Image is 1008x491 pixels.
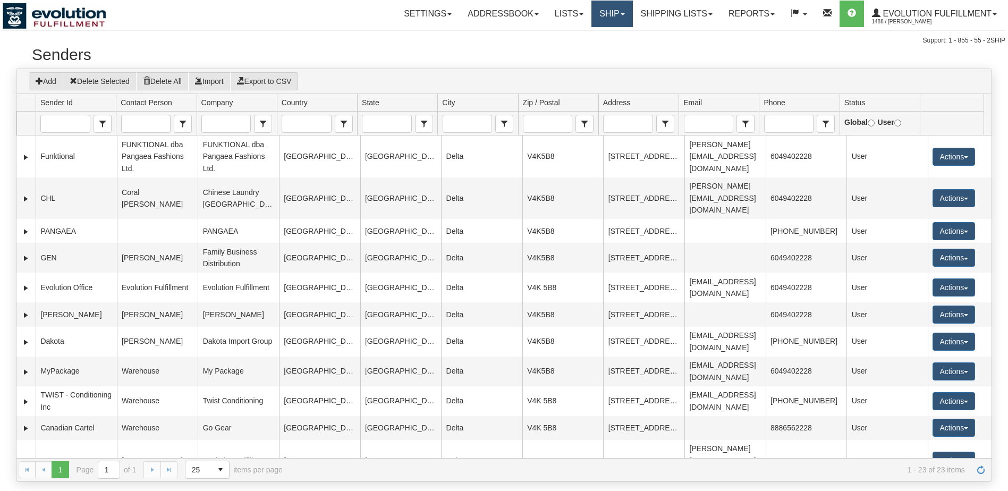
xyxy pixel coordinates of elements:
[817,115,834,132] span: select
[441,386,522,416] td: Delta
[94,115,112,133] span: Sender Id
[117,302,198,326] td: [PERSON_NAME]
[360,440,442,481] td: [GEOGRAPHIC_DATA]
[185,461,283,479] span: items per page
[174,115,192,133] span: Contact Person
[441,327,522,357] td: Delta
[279,136,360,177] td: [GEOGRAPHIC_DATA]
[21,152,31,163] a: Expand
[21,396,31,407] a: Expand
[575,115,594,133] span: Zip / Postal
[36,273,117,302] td: Evolution Office
[202,115,250,132] input: Company
[679,112,759,136] td: filter cell
[846,219,928,243] td: User
[437,112,518,136] td: filter cell
[3,36,1005,45] div: Support: 1 - 855 - 55 - 2SHIP
[21,193,31,204] a: Expand
[117,440,198,481] td: [PERSON_NAME]
[117,327,198,357] td: [PERSON_NAME]
[603,440,684,481] td: 170-6165 BC-17A
[360,243,442,273] td: [GEOGRAPHIC_DATA]
[3,3,106,29] img: logo1488.jpg
[766,357,847,386] td: 6049402228
[933,278,975,297] button: Actions
[522,243,604,273] td: V4K5B8
[279,177,360,219] td: [GEOGRAPHIC_DATA]
[764,97,785,108] span: Phone
[844,97,866,108] span: Status
[766,302,847,326] td: 6049402228
[117,416,198,440] td: Warehouse
[604,115,652,132] input: Address
[360,273,442,302] td: [GEOGRAPHIC_DATA]
[765,115,813,132] input: Phone
[684,327,766,357] td: [EMAIL_ADDRESS][DOMAIN_NAME]
[846,243,928,273] td: User
[846,357,928,386] td: User
[198,327,279,357] td: Dakota Import Group
[198,357,279,386] td: My Package
[576,115,593,132] span: select
[52,461,69,478] span: Page 1
[522,327,604,357] td: V4K5B8
[198,386,279,416] td: Twist Conditioning
[933,249,975,267] button: Actions
[933,189,975,207] button: Actions
[933,452,975,470] button: Actions
[277,112,357,136] td: filter cell
[29,72,63,90] button: Add
[441,136,522,177] td: Delta
[496,115,513,132] span: select
[21,253,31,264] a: Expand
[844,116,875,128] label: Global
[40,97,73,108] span: Sender Id
[230,72,299,90] button: Export to CSV
[279,386,360,416] td: [GEOGRAPHIC_DATA]
[441,177,522,219] td: Delta
[933,148,975,166] button: Actions
[547,1,591,27] a: Lists
[136,72,189,90] button: Delete All
[441,243,522,273] td: Delta
[36,112,116,136] td: filter cell
[36,440,117,481] td: A&A
[21,423,31,434] a: Expand
[94,115,111,132] span: select
[188,72,231,90] button: Import
[279,440,360,481] td: [GEOGRAPHIC_DATA]
[766,273,847,302] td: 6049402228
[522,302,604,326] td: V4K5B8
[36,357,117,386] td: MyPackage
[279,273,360,302] td: [GEOGRAPHIC_DATA]
[282,97,308,108] span: Country
[683,97,702,108] span: Email
[360,302,442,326] td: [GEOGRAPHIC_DATA]
[63,72,137,90] button: Delete Selected
[603,273,684,302] td: [STREET_ADDRESS]
[357,112,437,136] td: filter cell
[117,243,198,273] td: [PERSON_NAME]
[603,416,684,440] td: [STREET_ADDRESS]
[360,136,442,177] td: [GEOGRAPHIC_DATA]
[36,416,117,440] td: Canadian Cartel
[197,112,277,136] td: filter cell
[416,115,433,132] span: select
[522,177,604,219] td: V4K5B8
[279,416,360,440] td: [GEOGRAPHIC_DATA]
[684,273,766,302] td: [EMAIL_ADDRESS][DOMAIN_NAME]
[441,219,522,243] td: Delta
[522,440,604,481] td: V4K 5B8
[495,115,513,133] span: City
[766,386,847,416] td: [PHONE_NUMBER]
[212,461,229,478] span: select
[360,357,442,386] td: [GEOGRAPHIC_DATA]
[117,136,198,177] td: FUNKTIONAL dba Pangaea Fashions Ltd.
[933,392,975,410] button: Actions
[972,461,989,478] a: Refresh
[846,273,928,302] td: User
[766,219,847,243] td: [PHONE_NUMBER]
[36,177,117,219] td: CHL
[360,386,442,416] td: [GEOGRAPHIC_DATA]
[117,177,198,219] td: Coral [PERSON_NAME]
